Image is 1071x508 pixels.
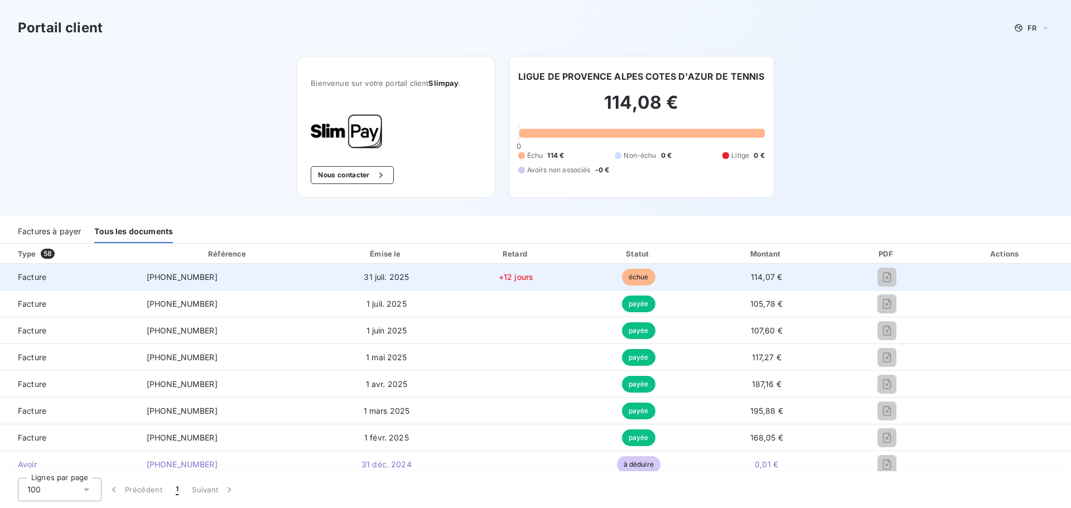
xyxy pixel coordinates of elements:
[751,326,783,335] span: 107,60 €
[185,478,242,501] button: Suivant
[622,269,655,286] span: échue
[9,405,129,417] span: Facture
[9,325,129,336] span: Facture
[147,379,218,389] span: [PHONE_NUMBER]
[750,433,783,442] span: 168,05 €
[311,114,382,148] img: Company logo
[1027,23,1036,32] span: FR
[518,91,765,125] h2: 114,08 €
[9,352,129,363] span: Facture
[750,299,783,308] span: 105,78 €
[208,249,246,258] div: Référence
[580,248,697,259] div: Statut
[518,70,765,83] h6: LIGUE DE PROVENCE ALPES COTES D'AZUR DE TENNIS
[147,352,218,362] span: [PHONE_NUMBER]
[752,352,781,362] span: 117,27 €
[517,142,521,151] span: 0
[311,79,481,88] span: Bienvenue sur votre portail client .
[617,456,660,473] span: à déduire
[364,406,410,415] span: 1 mars 2025
[147,299,218,308] span: [PHONE_NUMBER]
[622,296,655,312] span: payée
[622,429,655,446] span: payée
[622,349,655,366] span: payée
[701,248,832,259] div: Montant
[624,151,656,161] span: Non-échu
[102,478,169,501] button: Précédent
[499,272,533,282] span: +12 jours
[9,298,129,309] span: Facture
[9,459,129,470] span: Avoir
[94,220,173,243] div: Tous les documents
[147,272,218,282] span: [PHONE_NUMBER]
[9,379,129,390] span: Facture
[754,151,764,161] span: 0 €
[41,249,55,259] span: 58
[366,326,407,335] span: 1 juin 2025
[321,248,452,259] div: Émise le
[147,326,218,335] span: [PHONE_NUMBER]
[547,151,564,161] span: 114 €
[176,484,178,495] span: 1
[27,484,41,495] span: 100
[11,248,136,259] div: Type
[622,376,655,393] span: payée
[364,433,409,442] span: 1 févr. 2025
[18,18,103,38] h3: Portail client
[750,406,783,415] span: 195,88 €
[366,352,407,362] span: 1 mai 2025
[9,432,129,443] span: Facture
[361,459,412,469] span: 31 déc. 2024
[147,433,218,442] span: [PHONE_NUMBER]
[622,403,655,419] span: payée
[364,272,409,282] span: 31 juil. 2025
[752,379,781,389] span: 187,16 €
[527,151,543,161] span: Échu
[311,166,393,184] button: Nous contacter
[428,79,459,88] span: Slimpay
[147,459,218,469] span: [PHONE_NUMBER]
[9,272,129,283] span: Facture
[366,379,408,389] span: 1 avr. 2025
[595,165,610,175] span: -0 €
[836,248,938,259] div: PDF
[942,248,1069,259] div: Actions
[456,248,576,259] div: Retard
[731,151,749,161] span: Litige
[622,322,655,339] span: payée
[751,272,782,282] span: 114,07 €
[169,478,185,501] button: 1
[661,151,672,161] span: 0 €
[366,299,407,308] span: 1 juil. 2025
[147,406,218,415] span: [PHONE_NUMBER]
[755,459,778,469] span: 0,01 €
[527,165,591,175] span: Avoirs non associés
[18,220,81,243] div: Factures à payer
